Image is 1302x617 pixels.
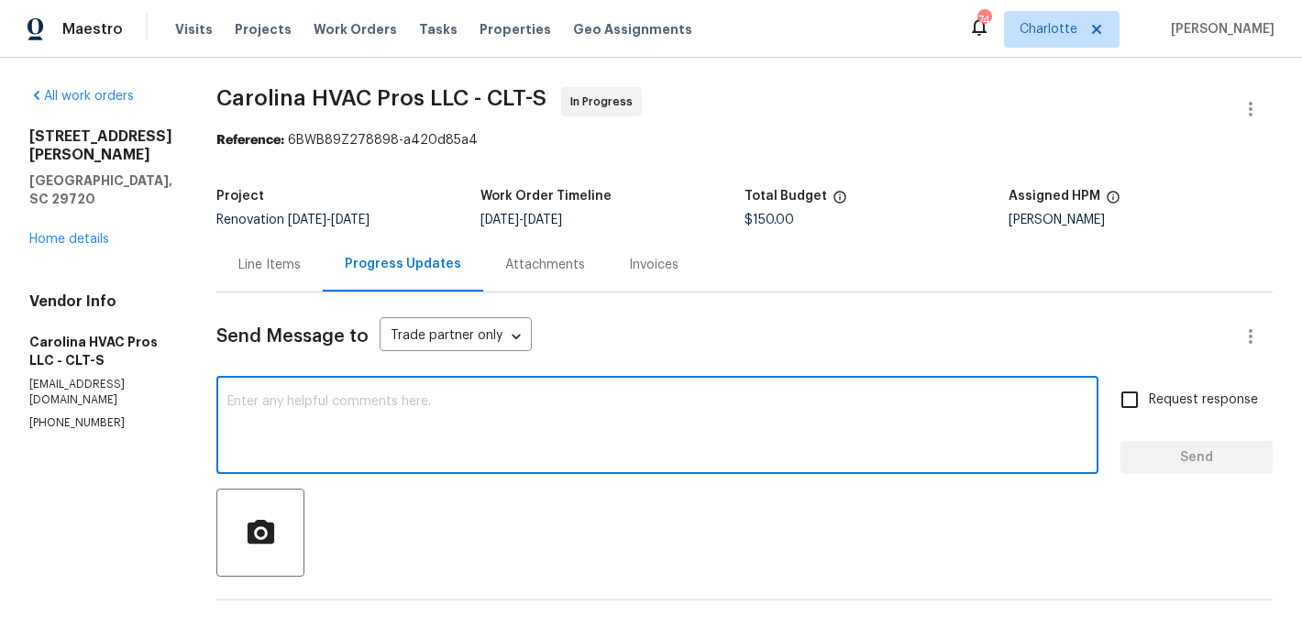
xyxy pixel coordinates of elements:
span: The hpm assigned to this work order. [1106,190,1120,214]
p: [EMAIL_ADDRESS][DOMAIN_NAME] [29,377,172,408]
h5: Total Budget [745,190,827,203]
span: Renovation [216,214,370,226]
h5: Project [216,190,264,203]
span: - [288,214,370,226]
div: Invoices [629,256,679,274]
div: Attachments [505,256,585,274]
div: Trade partner only [380,322,532,352]
a: Home details [29,233,109,246]
span: Projects [235,20,292,39]
span: Request response [1149,391,1258,410]
div: 74 [977,11,990,29]
span: Properties [480,20,551,39]
h5: Work Order Timeline [480,190,612,203]
span: [DATE] [480,214,519,226]
span: Visits [175,20,213,39]
span: Tasks [419,23,458,36]
span: - [480,214,562,226]
span: Maestro [62,20,123,39]
h4: Vendor Info [29,292,172,311]
div: 6BWB89Z278898-a420d85a4 [216,131,1273,149]
span: Work Orders [314,20,397,39]
p: [PHONE_NUMBER] [29,415,172,431]
span: Charlotte [1020,20,1077,39]
a: All work orders [29,90,134,103]
div: [PERSON_NAME] [1009,214,1273,226]
h5: Assigned HPM [1009,190,1100,203]
span: $150.00 [745,214,794,226]
div: Progress Updates [345,255,461,273]
span: In Progress [570,93,640,111]
span: [PERSON_NAME] [1164,20,1274,39]
h2: [STREET_ADDRESS][PERSON_NAME] [29,127,172,164]
span: Send Message to [216,327,369,346]
span: The total cost of line items that have been proposed by Opendoor. This sum includes line items th... [833,190,847,214]
h5: [GEOGRAPHIC_DATA], SC 29720 [29,171,172,208]
b: Reference: [216,134,284,147]
span: [DATE] [288,214,326,226]
span: Geo Assignments [573,20,692,39]
div: Line Items [238,256,301,274]
span: [DATE] [524,214,562,226]
span: [DATE] [331,214,370,226]
span: Carolina HVAC Pros LLC - CLT-S [216,87,546,109]
h5: Carolina HVAC Pros LLC - CLT-S [29,333,172,369]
